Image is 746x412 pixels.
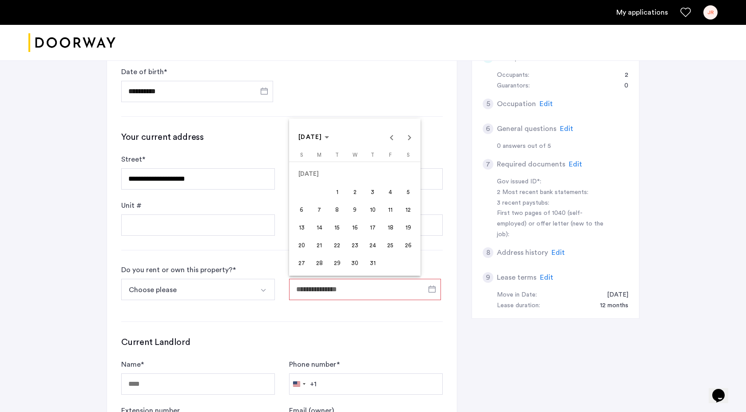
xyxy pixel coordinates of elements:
[310,201,328,218] button: July 7, 2025
[346,183,364,201] button: July 2, 2025
[365,184,381,200] span: 3
[364,254,381,272] button: July 31, 2025
[382,202,398,218] span: 11
[300,153,303,158] span: S
[310,254,328,272] button: July 28, 2025
[381,183,399,201] button: July 4, 2025
[294,202,310,218] span: 6
[382,184,398,200] span: 4
[335,153,339,158] span: T
[293,165,417,183] td: [DATE]
[381,236,399,254] button: July 25, 2025
[371,153,374,158] span: T
[293,201,310,218] button: July 6, 2025
[407,153,409,158] span: S
[383,128,401,146] button: Previous month
[365,237,381,253] span: 24
[347,237,363,253] span: 23
[347,184,363,200] span: 2
[347,219,363,235] span: 16
[382,237,398,253] span: 25
[346,254,364,272] button: July 30, 2025
[399,183,417,201] button: July 5, 2025
[293,254,310,272] button: July 27, 2025
[329,202,345,218] span: 8
[382,219,398,235] span: 18
[329,184,345,200] span: 1
[295,129,333,145] button: Choose month and year
[381,218,399,236] button: July 18, 2025
[328,254,346,272] button: July 29, 2025
[399,218,417,236] button: July 19, 2025
[399,201,417,218] button: July 12, 2025
[311,202,327,218] span: 7
[317,153,321,158] span: M
[365,219,381,235] span: 17
[353,153,357,158] span: W
[328,236,346,254] button: July 22, 2025
[364,201,381,218] button: July 10, 2025
[400,184,416,200] span: 5
[329,219,345,235] span: 15
[709,376,737,403] iframe: chat widget
[310,218,328,236] button: July 14, 2025
[347,255,363,271] span: 30
[329,255,345,271] span: 29
[293,236,310,254] button: July 20, 2025
[346,201,364,218] button: July 9, 2025
[347,202,363,218] span: 9
[364,183,381,201] button: July 3, 2025
[311,237,327,253] span: 21
[400,202,416,218] span: 12
[329,237,345,253] span: 22
[311,219,327,235] span: 14
[364,236,381,254] button: July 24, 2025
[364,218,381,236] button: July 17, 2025
[294,237,310,253] span: 20
[294,219,310,235] span: 13
[401,128,418,146] button: Next month
[346,218,364,236] button: July 16, 2025
[400,237,416,253] span: 26
[365,255,381,271] span: 31
[293,218,310,236] button: July 13, 2025
[381,201,399,218] button: July 11, 2025
[328,183,346,201] button: July 1, 2025
[346,236,364,254] button: July 23, 2025
[328,201,346,218] button: July 8, 2025
[328,218,346,236] button: July 15, 2025
[310,236,328,254] button: July 21, 2025
[389,153,392,158] span: F
[400,219,416,235] span: 19
[298,134,322,140] span: [DATE]
[311,255,327,271] span: 28
[365,202,381,218] span: 10
[294,255,310,271] span: 27
[399,236,417,254] button: July 26, 2025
